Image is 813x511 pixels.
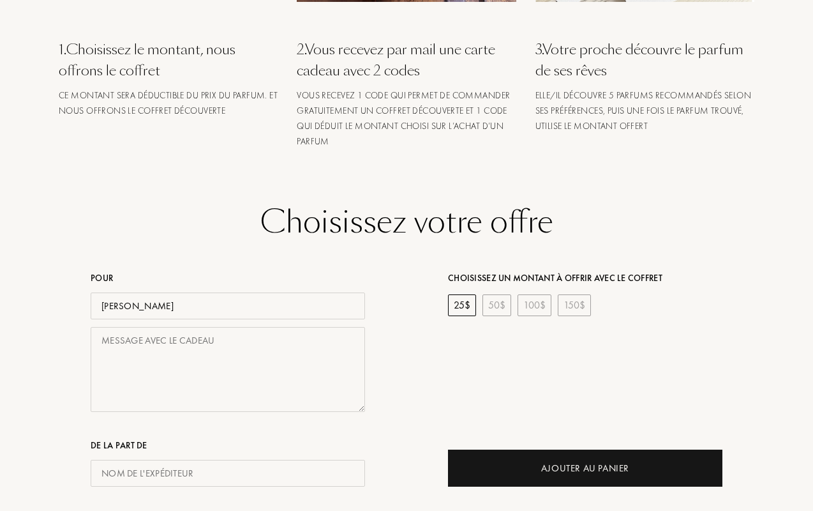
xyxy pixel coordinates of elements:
[91,439,365,452] div: De la part de
[482,294,511,316] div: 50 $
[558,294,591,316] div: 150 $
[91,271,365,285] div: Pour
[518,294,551,316] div: 100 $
[297,39,516,81] div: 2 . Vous recevez par mail une carte cadeau avec 2 codes
[541,461,629,476] div: Ajouter au Panier
[91,293,365,320] input: Nom du destinataire
[448,271,722,285] div: Choisissez un montant à offrir avec le coffret
[535,39,754,81] div: 3 . Votre proche découvre le parfum de ses rêves
[91,460,365,487] input: Nom de l'expéditeur
[448,294,476,316] div: 25 $
[297,88,516,149] div: Vous recevez 1 code qui permet de commander gratuitement un coffret découverte et 1 code qui dédu...
[59,88,278,118] div: Ce montant sera déductible du prix du parfum. Et nous offrons le coffret découverte
[535,88,754,133] div: Elle/il découvre 5 parfums recommandés selon ses préférences, puis une fois le parfum trouvé, uti...
[49,200,764,244] h2: Choisissez votre offre
[59,39,278,81] div: 1 . Choisissez le montant, nous offrons le coffret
